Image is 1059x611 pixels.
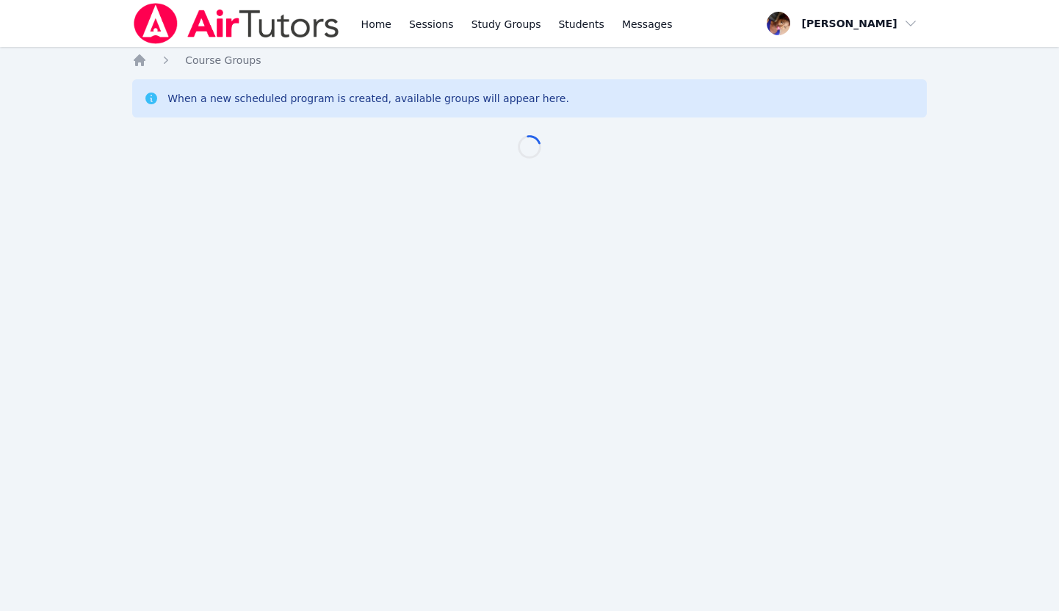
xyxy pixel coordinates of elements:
div: When a new scheduled program is created, available groups will appear here. [167,91,569,106]
span: Course Groups [185,54,261,66]
nav: Breadcrumb [132,53,927,68]
a: Course Groups [185,53,261,68]
img: Air Tutors [132,3,340,44]
span: Messages [622,17,673,32]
